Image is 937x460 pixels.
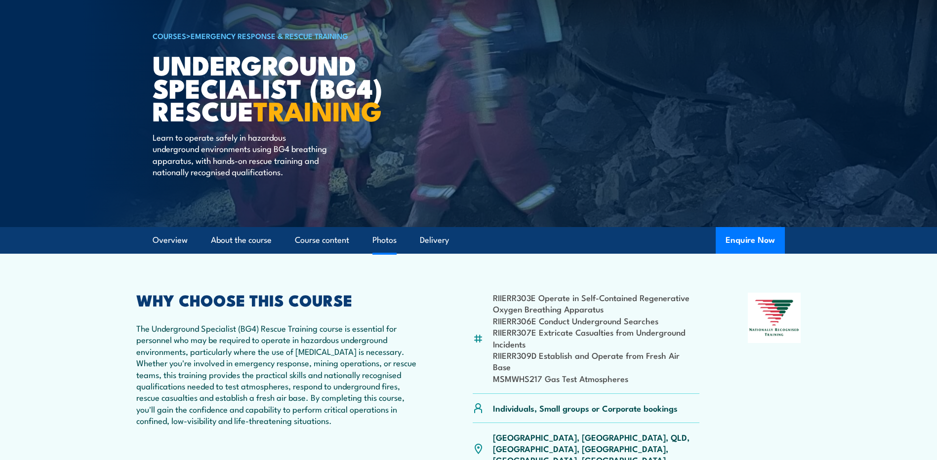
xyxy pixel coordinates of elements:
[493,326,700,349] li: RIIERR307E Extricate Casualties from Underground Incidents
[716,227,785,254] button: Enquire Now
[253,89,382,130] strong: TRAINING
[153,30,397,41] h6: >
[136,322,425,426] p: The Underground Specialist (BG4) Rescue Training course is essential for personnel who may be req...
[153,53,397,122] h1: Underground Specialist (BG4) Rescue
[191,30,348,41] a: Emergency Response & Rescue Training
[153,30,186,41] a: COURSES
[136,293,425,307] h2: WHY CHOOSE THIS COURSE
[211,227,272,253] a: About the course
[493,292,700,315] li: RIIERR303E Operate in Self-Contained Regenerative Oxygen Breathing Apparatus
[372,227,397,253] a: Photos
[493,402,678,414] p: Individuals, Small groups or Corporate bookings
[748,293,801,343] img: Nationally Recognised Training logo.
[153,227,188,253] a: Overview
[153,131,333,178] p: Learn to operate safely in hazardous underground environments using BG4 breathing apparatus, with...
[493,373,700,384] li: MSMWHS217 Gas Test Atmospheres
[493,349,700,373] li: RIIERR309D Establish and Operate from Fresh Air Base
[420,227,449,253] a: Delivery
[295,227,349,253] a: Course content
[493,315,700,326] li: RIIERR306E Conduct Underground Searches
